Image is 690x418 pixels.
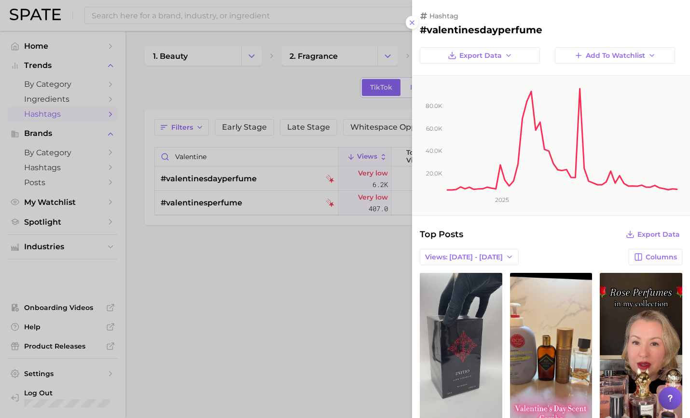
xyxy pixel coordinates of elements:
[623,228,682,241] button: Export Data
[555,47,675,64] button: Add to Watchlist
[459,52,502,60] span: Export Data
[420,228,463,241] span: Top Posts
[426,170,442,177] tspan: 20.0k
[495,196,509,203] tspan: 2025
[586,52,645,60] span: Add to Watchlist
[425,253,503,261] span: Views: [DATE] - [DATE]
[426,125,442,132] tspan: 60.0k
[420,24,682,36] h2: #valentinesdayperfume
[637,230,680,239] span: Export Data
[429,12,458,20] span: hashtag
[420,47,540,64] button: Export Data
[426,102,442,109] tspan: 80.0k
[420,249,519,265] button: Views: [DATE] - [DATE]
[646,253,677,261] span: Columns
[629,249,682,265] button: Columns
[426,147,442,154] tspan: 40.0k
